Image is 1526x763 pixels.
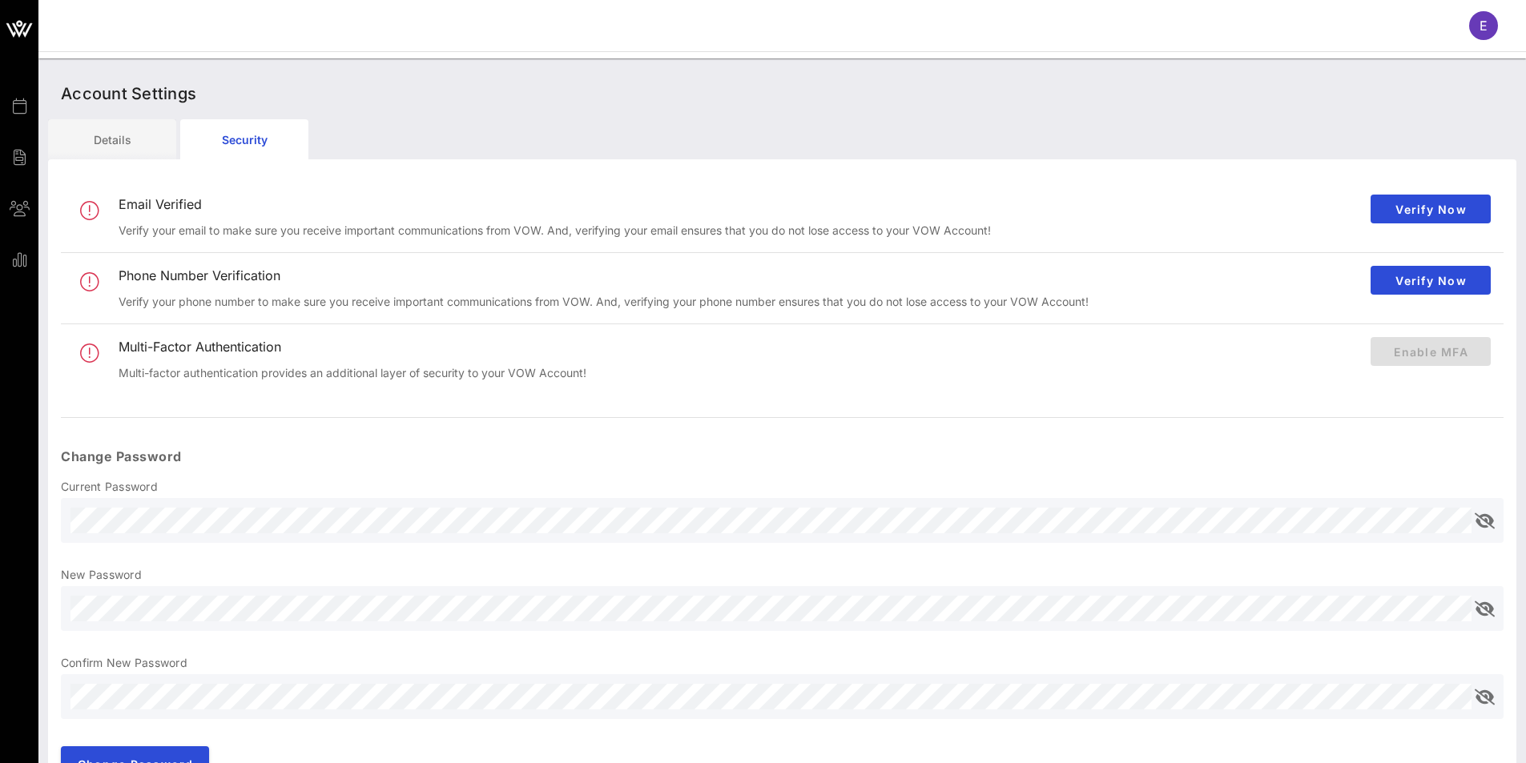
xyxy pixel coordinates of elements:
[1371,195,1491,223] button: Verify Now
[119,268,1358,283] div: Phone Number Verification
[61,479,1504,495] p: Current Password
[48,119,176,159] div: Details
[119,295,1358,309] div: Verify your phone number to make sure you receive important communications from VOW. And, verifyi...
[1475,689,1495,705] button: append icon
[1469,11,1498,40] div: E
[1475,513,1495,529] button: append icon
[119,197,1358,212] div: Email Verified
[1475,601,1495,617] button: append icon
[48,434,1504,479] div: Change Password
[1371,266,1491,295] button: Verify Now
[119,339,1358,355] div: Multi-Factor Authentication
[119,224,1358,238] div: Verify your email to make sure you receive important communications from VOW. And, verifying your...
[1383,203,1478,216] span: Verify Now
[119,367,1358,380] div: Multi-factor authentication provides an additional layer of security to your VOW Account!
[1480,18,1488,34] span: E
[180,119,308,159] div: Security
[1383,274,1478,287] span: Verify Now
[48,68,1516,119] div: Account Settings
[61,655,1504,671] p: Confirm New Password
[61,567,1504,583] p: New Password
